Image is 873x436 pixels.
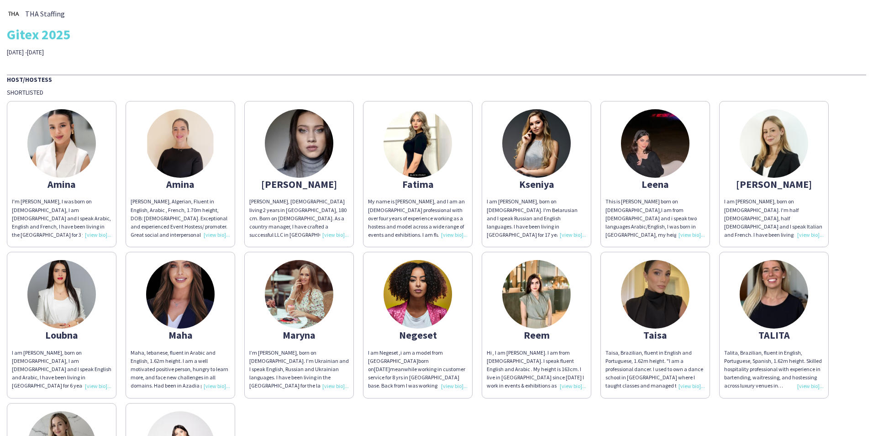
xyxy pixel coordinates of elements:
[621,260,689,329] img: thumb-68b7334d4ac18.jpeg
[374,366,390,372] span: [DATE]
[621,109,689,178] img: thumb-67655cc545d31.jpeg
[131,197,230,239] div: [PERSON_NAME], Algerian, Fluent in English, Arabic , French, 1.70m height, DOB: [DEMOGRAPHIC_DATA...
[740,260,808,329] img: thumb-68c942ab34c2e.jpg
[605,331,705,339] div: Taisa
[249,180,349,188] div: [PERSON_NAME]
[487,180,586,188] div: Kseniya
[605,197,705,239] div: This is [PERSON_NAME] born on [DEMOGRAPHIC_DATA],I am from [DEMOGRAPHIC_DATA] and i speak two lan...
[25,10,65,18] span: THA Staffing
[384,260,452,329] img: thumb-1679642050641d4dc284058.jpeg
[502,109,571,178] img: thumb-6137c2e20776d.jpeg
[249,331,349,339] div: Maryna
[724,349,824,390] div: Talita, Brazilian, fluent in English, Portuguese, Spanish, 1.62m height. Skilled hospitality prof...
[265,109,333,178] img: thumb-5d29bc36-2232-4abb-9ee6-16dc6b8fe785.jpg
[7,48,308,56] div: [DATE] -[DATE]
[487,331,586,339] div: Reem
[724,180,824,188] div: [PERSON_NAME]
[368,366,467,406] span: meanwhile working in customer service for 8 yrs in [GEOGRAPHIC_DATA] base. Back from I was workin...
[249,197,349,239] div: [PERSON_NAME], [DEMOGRAPHIC_DATA] living 2 years in [GEOGRAPHIC_DATA], 180 cm. Born on [DEMOGRAPH...
[131,349,230,390] div: Maha, lebanese, fluent in Arabic and English, 1.62m height. I am a well motivated positive person...
[27,260,96,329] img: thumb-71178b0f-fcd9-4816-bdcf-ac2b84812377.jpg
[12,197,111,239] div: I'm [PERSON_NAME], I was born on [DEMOGRAPHIC_DATA], I am [DEMOGRAPHIC_DATA] and I speak Arabic, ...
[131,180,230,188] div: Amina
[605,180,705,188] div: Leena
[265,260,333,329] img: thumb-1663831089632c0c31406e7.jpeg
[368,349,443,364] span: I am Negeset ,i am a model from [GEOGRAPHIC_DATA]
[7,27,866,41] div: Gitex 2025
[146,109,215,178] img: thumb-998bb837-a3b0-4800-8ffe-ef1354ed9763.jpg
[368,331,468,339] div: Negeset
[131,331,230,339] div: Maha
[7,74,866,84] div: Host/Hostess
[368,180,468,188] div: Fatima
[384,109,452,178] img: thumb-6838230878edc.jpeg
[502,260,571,329] img: thumb-6847eafda64f0.jpeg
[12,331,111,339] div: Loubna
[7,88,866,96] div: Shortlisted
[368,197,468,239] div: My name is [PERSON_NAME], and I am an [DEMOGRAPHIC_DATA] professional with over four years of exp...
[12,180,111,188] div: Amina
[146,260,215,329] img: thumb-62f9a297-14ea-4f76-99a9-8314e0e372b2.jpg
[12,349,111,390] div: I am [PERSON_NAME], born on [DEMOGRAPHIC_DATA], I am [DEMOGRAPHIC_DATA] and I speak English and A...
[487,349,586,390] div: Hi , I am [PERSON_NAME]. I am from [DEMOGRAPHIC_DATA]. I speak fluent English and Arabic . My hei...
[27,109,96,178] img: thumb-673089e2c10a6.png
[605,349,705,390] div: Taisa, Brazilian, fluent in English and Portuguese, 1.62m height. "I am a professional dancer. I ...
[724,331,824,339] div: TALITA
[7,7,21,21] img: thumb-0b1c4840-441c-4cf7-bc0f-fa59e8b685e2..jpg
[724,197,824,239] div: I am [PERSON_NAME], born on [DEMOGRAPHIC_DATA]. I'm half [DEMOGRAPHIC_DATA], half [DEMOGRAPHIC_DA...
[487,198,583,246] span: I am [PERSON_NAME], born on [DEMOGRAPHIC_DATA]. I'm Belarusian and I speak Russian and English la...
[740,109,808,178] img: thumb-68a42ce4d990e.jpeg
